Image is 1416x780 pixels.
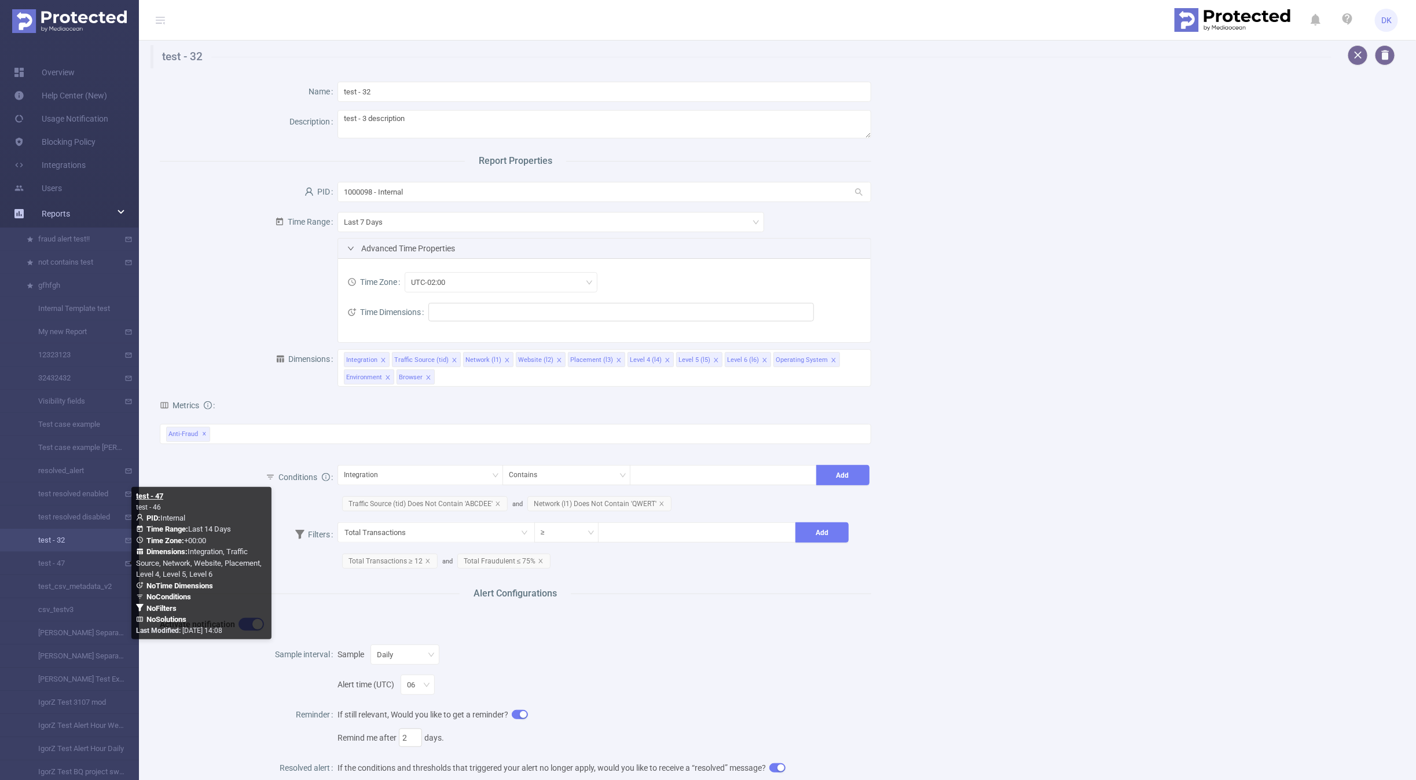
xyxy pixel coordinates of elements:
[346,353,377,368] div: Integration
[12,9,127,33] img: Protected Media
[616,357,622,364] i: icon: close
[23,228,125,251] a: fraud alert test!!
[541,523,553,542] div: ≥
[146,581,213,590] b: No Time Dimensions
[42,202,70,225] a: Reports
[344,369,394,384] li: Environment
[570,353,613,368] div: Placement (l3)
[14,61,75,84] a: Overview
[463,352,513,367] li: Network (l1)
[204,401,212,409] i: icon: info-circle
[588,529,595,537] i: icon: down
[338,726,871,749] div: Remind me after days.
[753,219,760,227] i: icon: down
[146,604,177,613] b: No Filters
[432,305,434,319] input: filter select
[23,367,125,390] a: 32432432
[831,357,837,364] i: icon: close
[146,536,184,545] b: Time Zone:
[773,352,840,367] li: Operating System
[136,627,222,635] span: [DATE] 14:08
[23,274,125,297] a: gfhfgh
[665,357,670,364] i: icon: close
[295,530,330,539] span: Filters
[630,353,662,368] div: Level 4 (l4)
[23,714,125,737] a: IgorZ Test Alert Hour Weekly
[14,177,62,200] a: Users
[344,352,390,367] li: Integration
[23,668,125,691] a: [PERSON_NAME] Test Excluding Rows
[342,496,508,511] span: Traffic Source (tid) Does Not Contain 'ABCDEE'
[816,465,870,485] button: Add
[202,427,207,441] span: ✕
[518,353,553,368] div: Website (l2)
[136,503,161,511] span: test - 46
[280,763,338,772] label: Resolved alert
[465,154,566,168] span: Report Properties
[407,675,423,694] div: 06
[338,239,871,258] div: icon: rightAdvanced Time Properties
[14,84,107,107] a: Help Center (New)
[151,45,1331,68] h1: test - 32
[309,87,338,96] label: Name
[512,500,676,508] span: and
[346,370,382,385] div: Environment
[23,644,125,668] a: [PERSON_NAME] Separation 2
[457,554,551,569] span: Total Fraudulent ≤ 75%
[347,245,354,252] i: icon: right
[338,666,871,696] div: Alert time (UTC)
[23,737,125,760] a: IgorZ Test Alert Hour Daily
[425,375,431,382] i: icon: close
[14,107,108,130] a: Usage Notification
[586,279,593,287] i: icon: down
[423,682,430,690] i: icon: down
[23,436,125,459] a: Test case example [PERSON_NAME]
[275,650,330,659] span: Sample interval
[23,552,125,575] a: test - 47
[385,375,391,382] i: icon: close
[23,575,125,598] a: test_csv_metadata_v2
[1381,9,1392,32] span: DK
[23,251,125,274] a: not contains test
[136,547,262,578] span: Integration, Traffic Source, Network, Website, Placement, Level 4, Level 5, Level 6
[727,353,759,368] div: Level 6 (l6)
[776,353,828,368] div: Operating System
[23,598,125,621] a: csv_testv3
[146,514,160,522] b: PID:
[713,357,719,364] i: icon: close
[289,117,338,126] label: Description
[619,472,626,480] i: icon: down
[23,506,125,529] a: test resolved disabled
[465,353,501,368] div: Network (l1)
[42,209,70,218] span: Reports
[795,522,849,543] button: Add
[166,427,210,442] span: Anti-Fraud
[160,401,199,410] span: Metrics
[628,352,674,367] li: Level 4 (l4)
[516,352,566,367] li: Website (l2)
[725,352,771,367] li: Level 6 (l6)
[23,413,125,436] a: Test case example
[322,473,330,481] i: icon: info-circle
[276,354,330,364] span: Dimensions
[762,357,768,364] i: icon: close
[347,277,397,287] span: Time Zone
[23,482,125,506] a: test resolved enabled
[380,357,386,364] i: icon: close
[344,213,391,232] div: Last 7 Days
[411,273,453,292] div: UTC-02:00
[568,352,625,367] li: Placement (l3)
[394,353,449,368] div: Traffic Source (tid)
[347,307,421,317] span: Time Dimensions
[23,691,125,714] a: IgorZ Test 3107 mod
[504,357,510,364] i: icon: close
[14,153,86,177] a: Integrations
[136,514,262,624] span: Internal Last 14 Days +00:00
[428,651,435,660] i: icon: down
[296,710,330,719] span: Reminder
[338,763,786,772] span: If the conditions and thresholds that triggered your alert no longer apply, would you like to rec...
[495,501,501,507] i: icon: close
[23,390,125,413] a: Visibility fields
[136,514,146,521] i: icon: user
[23,459,125,482] a: resolved_alert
